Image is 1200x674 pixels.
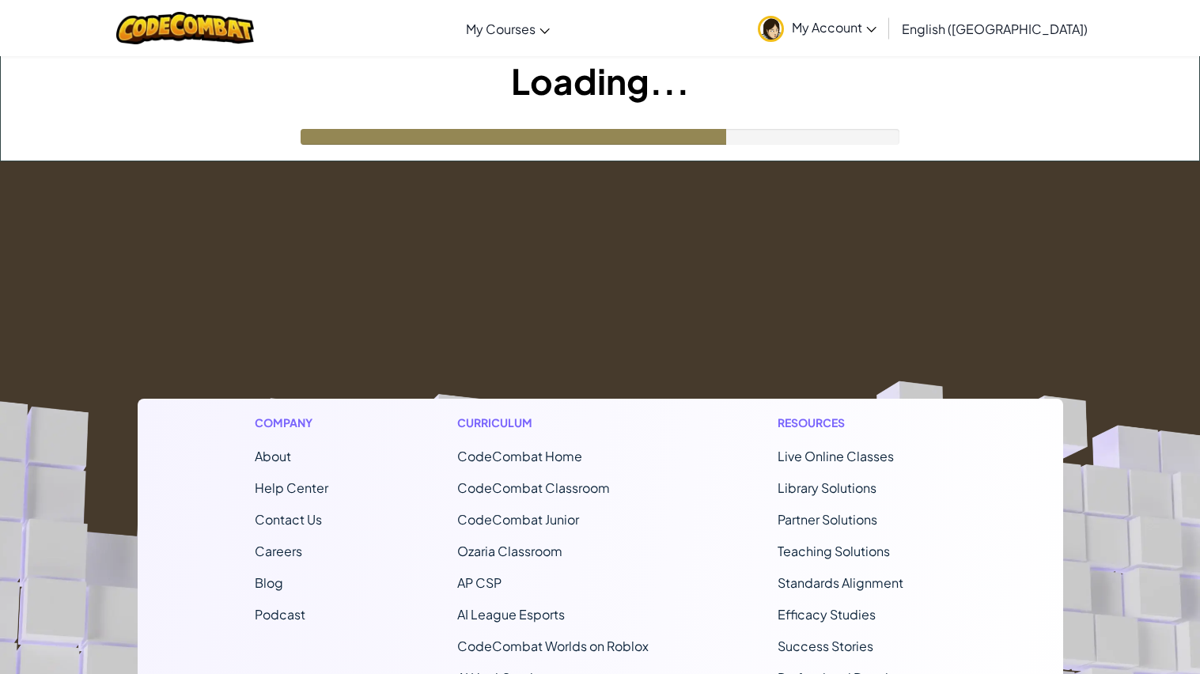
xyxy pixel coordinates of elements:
[457,574,502,591] a: AP CSP
[902,21,1088,37] span: English ([GEOGRAPHIC_DATA])
[255,479,328,496] a: Help Center
[758,16,784,42] img: avatar
[255,511,322,528] span: Contact Us
[116,12,255,44] img: CodeCombat logo
[457,448,582,464] span: CodeCombat Home
[255,606,305,623] a: Podcast
[778,448,894,464] a: Live Online Classes
[457,638,649,654] a: CodeCombat Worlds on Roblox
[778,415,946,431] h1: Resources
[792,19,876,36] span: My Account
[778,638,873,654] a: Success Stories
[457,479,610,496] a: CodeCombat Classroom
[458,7,558,50] a: My Courses
[778,543,890,559] a: Teaching Solutions
[255,415,328,431] h1: Company
[778,574,903,591] a: Standards Alignment
[255,574,283,591] a: Blog
[457,511,579,528] a: CodeCombat Junior
[457,606,565,623] a: AI League Esports
[778,606,876,623] a: Efficacy Studies
[1,56,1199,105] h1: Loading...
[255,543,302,559] a: Careers
[778,511,877,528] a: Partner Solutions
[466,21,536,37] span: My Courses
[457,543,562,559] a: Ozaria Classroom
[255,448,291,464] a: About
[750,3,884,53] a: My Account
[457,415,649,431] h1: Curriculum
[894,7,1096,50] a: English ([GEOGRAPHIC_DATA])
[778,479,876,496] a: Library Solutions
